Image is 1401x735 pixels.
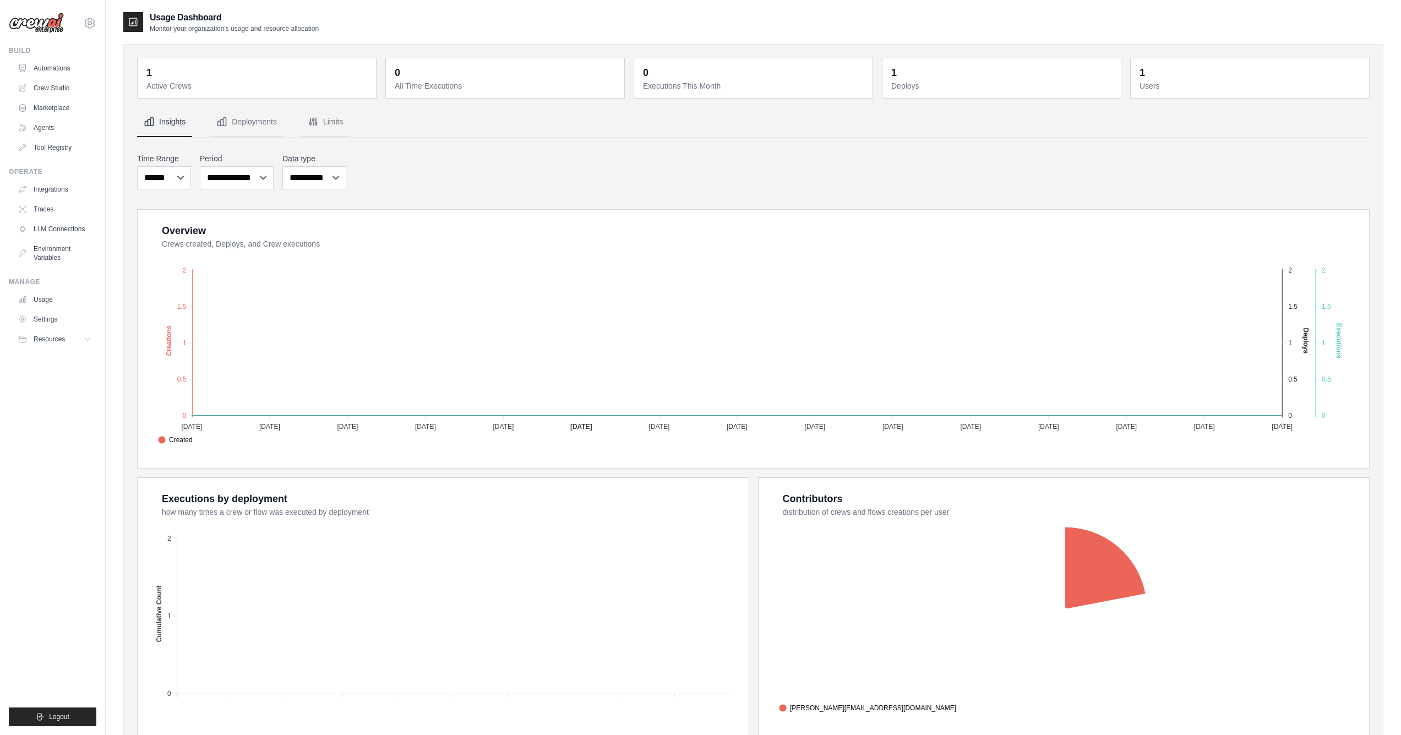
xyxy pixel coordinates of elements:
[34,335,65,344] span: Resources
[13,119,96,137] a: Agents
[643,65,648,80] div: 0
[1302,328,1310,354] text: Deploys
[1038,423,1059,431] tspan: [DATE]
[13,139,96,156] a: Tool Registry
[891,65,897,80] div: 1
[162,238,1356,249] dt: Crews created, Deploys, and Crew executions
[167,612,171,620] tspan: 1
[183,266,187,274] tspan: 2
[137,153,191,164] label: Time Range
[891,80,1114,91] dt: Deploys
[13,59,96,77] a: Automations
[150,24,319,33] p: Monitor your organization's usage and resource allocation
[49,712,69,721] span: Logout
[415,423,436,431] tspan: [DATE]
[643,80,866,91] dt: Executions This Month
[783,507,1356,518] dt: distribution of crews and flows creations per user
[493,423,514,431] tspan: [DATE]
[146,65,152,80] div: 1
[1322,303,1331,311] tspan: 1.5
[158,435,193,445] span: Created
[1322,339,1326,347] tspan: 1
[282,153,346,164] label: Data type
[165,325,173,356] text: Creations
[882,423,903,431] tspan: [DATE]
[162,491,287,507] div: Executions by deployment
[301,107,350,137] button: Limits
[1288,375,1298,383] tspan: 0.5
[1140,65,1145,80] div: 1
[1288,303,1298,311] tspan: 1.5
[13,79,96,97] a: Crew Studio
[155,586,163,643] text: Cumulative Count
[727,423,748,431] tspan: [DATE]
[167,535,171,542] tspan: 2
[1194,423,1215,431] tspan: [DATE]
[259,423,280,431] tspan: [DATE]
[1116,423,1137,431] tspan: [DATE]
[200,153,274,164] label: Period
[13,311,96,328] a: Settings
[9,277,96,286] div: Manage
[13,200,96,218] a: Traces
[783,491,843,507] div: Contributors
[177,303,187,311] tspan: 1.5
[13,99,96,117] a: Marketplace
[570,423,592,431] tspan: [DATE]
[181,423,202,431] tspan: [DATE]
[167,690,171,698] tspan: 0
[9,707,96,726] button: Logout
[395,65,400,80] div: 0
[960,423,981,431] tspan: [DATE]
[648,423,669,431] tspan: [DATE]
[13,181,96,198] a: Integrations
[1335,323,1343,358] text: Executions
[804,423,825,431] tspan: [DATE]
[1322,375,1331,383] tspan: 0.5
[162,223,206,238] div: Overview
[183,412,187,420] tspan: 0
[183,339,187,347] tspan: 1
[9,167,96,176] div: Operate
[210,107,284,137] button: Deployments
[1272,423,1293,431] tspan: [DATE]
[137,107,1370,137] nav: Tabs
[13,220,96,238] a: LLM Connections
[13,330,96,348] button: Resources
[395,80,618,91] dt: All Time Executions
[1288,339,1292,347] tspan: 1
[150,11,319,24] h2: Usage Dashboard
[162,507,735,518] dt: how many times a crew or flow was executed by deployment
[137,107,192,137] button: Insights
[1322,412,1326,420] tspan: 0
[1288,266,1292,274] tspan: 2
[9,46,96,55] div: Build
[177,375,187,383] tspan: 0.5
[9,13,64,34] img: Logo
[1288,412,1292,420] tspan: 0
[1140,80,1362,91] dt: Users
[1322,266,1326,274] tspan: 2
[13,291,96,308] a: Usage
[146,80,369,91] dt: Active Crews
[779,703,956,713] span: [PERSON_NAME][EMAIL_ADDRESS][DOMAIN_NAME]
[13,240,96,266] a: Environment Variables
[337,423,358,431] tspan: [DATE]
